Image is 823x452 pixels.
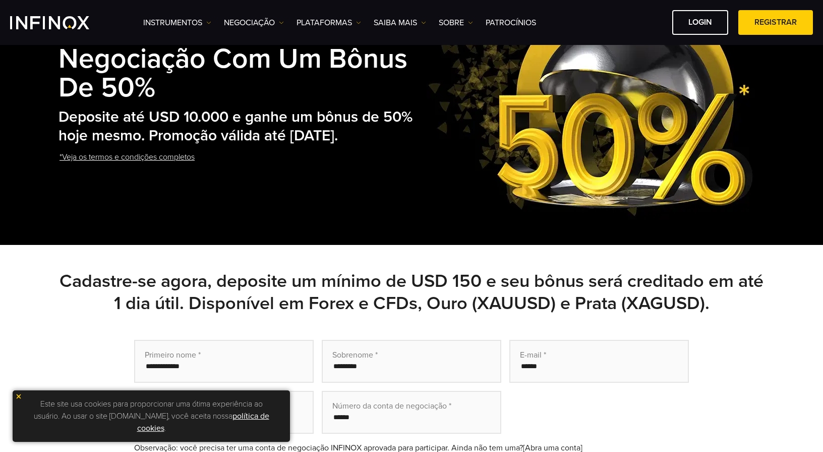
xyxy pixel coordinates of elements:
[297,17,361,29] a: PLATAFORMAS
[18,395,285,437] p: Este site usa cookies para proporcionar uma ótima experiência ao usuário. Ao usar o site [DOMAIN_...
[143,17,211,29] a: Instrumentos
[58,13,407,105] strong: Aumente seu poder de negociação com um bônus de 50%
[224,17,284,29] a: NEGOCIAÇÃO
[15,393,22,400] img: yellow close icon
[58,270,765,315] h2: Cadastre-se agora, deposite um mínimo de USD 150 e seu bônus será creditado em até 1 dia útil. Di...
[738,10,813,35] a: Registrar
[672,10,728,35] a: Login
[10,16,113,29] a: INFINOX Logo
[58,108,418,145] h2: Deposite até USD 10.000 e ganhe um bônus de 50% hoje mesmo. Promoção válida até [DATE].
[486,17,536,29] a: Patrocínios
[58,145,196,170] a: *Veja os termos e condições completos
[439,17,473,29] a: SOBRE
[374,17,426,29] a: Saiba mais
